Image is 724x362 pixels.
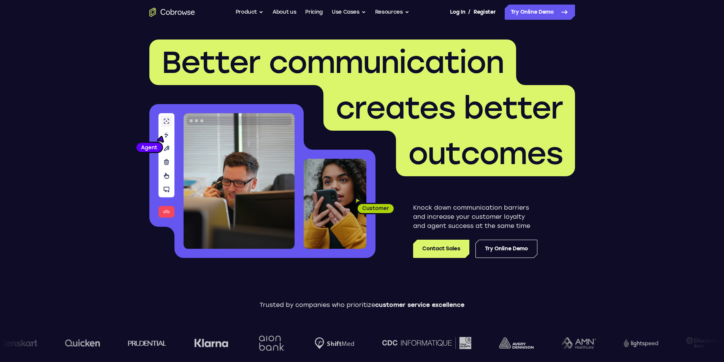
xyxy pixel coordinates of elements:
p: Knock down communication barriers and increase your customer loyalty and agent success at the sam... [413,203,537,231]
span: customer service excellence [375,301,464,308]
img: AMN Healthcare [561,337,596,349]
button: Use Cases [332,5,366,20]
button: Product [236,5,264,20]
a: Pricing [305,5,323,20]
span: / [468,8,471,17]
img: Klarna [194,338,228,348]
img: CDC Informatique [382,337,471,349]
button: Resources [375,5,409,20]
span: Better communication [162,44,504,81]
a: Log In [450,5,465,20]
a: Contact Sales [413,240,469,258]
img: Aion Bank [256,328,287,359]
img: A customer holding their phone [304,159,366,249]
a: About us [272,5,296,20]
img: avery-dennison [499,337,533,349]
img: A customer support agent talking on the phone [184,113,295,249]
a: Go to the home page [149,8,195,17]
span: creates better [336,90,563,126]
a: Register [474,5,496,20]
img: prudential [128,340,166,346]
a: Try Online Demo [505,5,575,20]
a: Try Online Demo [475,240,537,258]
span: outcomes [408,135,563,172]
img: Shiftmed [314,337,354,349]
